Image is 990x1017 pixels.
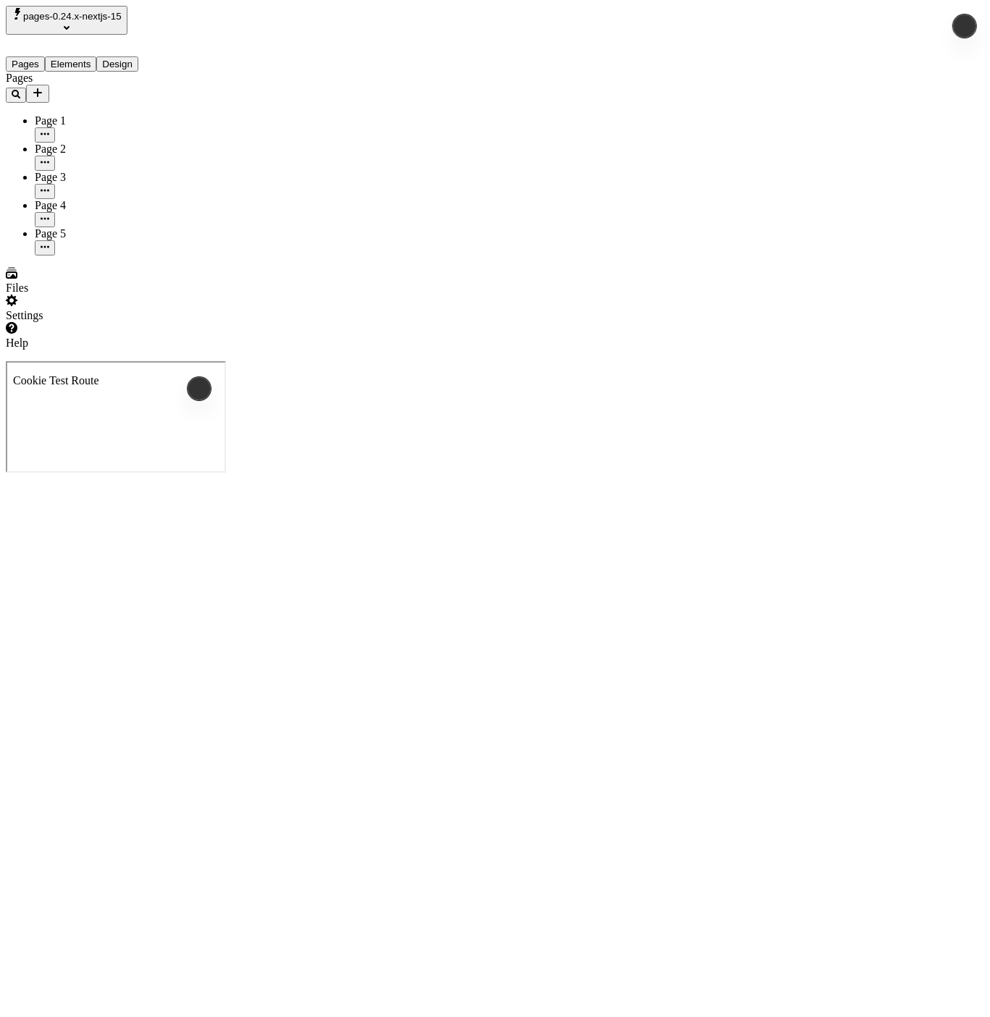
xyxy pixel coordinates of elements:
button: Select site [6,6,127,35]
button: Pages [6,56,45,72]
div: Page 4 [35,199,180,212]
span: pages-0.24.x-nextjs-15 [23,11,122,22]
iframe: Cookie Feature Detection [6,361,226,473]
div: Help [6,337,180,350]
div: Page 3 [35,171,180,184]
div: Pages [6,72,180,85]
div: Settings [6,309,180,322]
div: Page 2 [35,143,180,156]
div: Page 1 [35,114,180,127]
div: Page 5 [35,227,180,240]
div: Files [6,282,180,295]
button: Add new [26,85,49,103]
button: Elements [45,56,97,72]
button: Design [96,56,138,72]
